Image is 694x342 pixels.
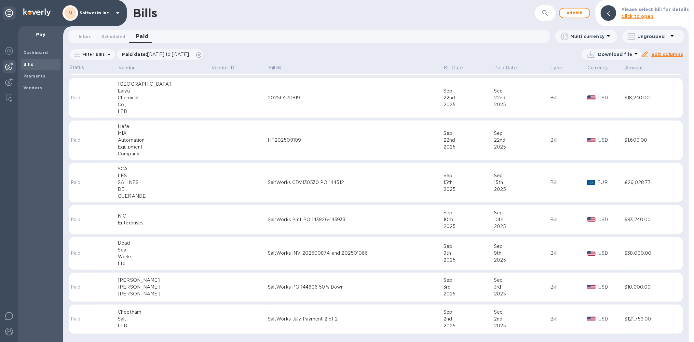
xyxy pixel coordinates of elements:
[23,50,48,55] b: Dashboard
[268,216,443,223] div: SaltWorks Pmt PO 143926-143933
[118,94,211,101] div: Chemical
[494,88,550,94] div: Sep
[118,193,211,200] div: GUERANDE
[70,64,96,71] p: Status
[625,64,652,71] span: Amount
[268,64,282,71] p: Bill №
[587,251,596,256] img: USD
[494,243,550,250] div: Sep
[118,179,211,186] div: SALINES
[587,138,596,142] img: USD
[587,285,596,289] img: USD
[494,186,550,193] div: 2025
[118,322,211,329] div: LTD
[71,284,95,291] p: Paid
[268,250,443,257] div: SaltWorks INV 202500874, and 202501066
[118,123,211,130] div: Hefei
[570,33,605,40] p: Multi currency
[118,220,211,226] div: Enterprises
[118,277,211,284] div: [PERSON_NAME]
[443,137,494,144] div: 22nd
[443,144,494,150] div: 2025
[621,7,689,12] b: Please select bill for details
[80,51,105,57] p: Filter Bills
[559,8,590,18] button: Addbill
[118,172,211,179] div: LES
[651,52,683,57] u: Edit columns
[550,284,587,291] div: Bill
[598,316,624,322] p: USD
[587,317,596,321] img: USD
[598,250,624,257] p: USD
[122,51,193,58] p: Paid date :
[588,64,608,71] p: Currency
[3,7,16,20] div: Unpin categories
[551,64,562,71] p: Type
[494,137,550,144] div: 22nd
[23,74,45,78] b: Payments
[23,31,58,38] p: Pay
[624,250,674,257] div: $38,000.00
[268,179,443,186] div: SaltWorks CDV130530 PO 144512
[598,179,625,186] p: EUR
[551,64,571,71] span: Type
[443,291,494,297] div: 2025
[268,64,290,71] span: Bill №
[494,144,550,150] div: 2025
[118,88,211,94] div: Laiyu
[444,64,463,71] p: Bill Date
[71,316,95,322] p: Paid
[495,64,517,71] p: Paid Date
[625,64,643,71] p: Amount
[443,250,494,257] div: 9th
[494,291,550,297] div: 2025
[118,291,211,297] div: [PERSON_NAME]
[268,94,443,101] div: 2025LYR0819
[71,179,95,186] p: Paid
[118,130,211,137] div: MIA
[5,47,13,55] img: Foreign exchange
[71,216,95,223] p: Paid
[598,137,624,144] p: USD
[118,309,211,316] div: Cheetham
[211,64,243,71] span: Vendor ID
[118,186,211,193] div: DE
[133,6,157,20] h1: Bills
[118,253,211,260] div: Works
[494,284,550,291] div: 3rd
[80,11,112,15] p: Saltworks Inc
[494,172,550,179] div: Sep
[211,64,234,71] p: Vendor ID
[136,32,149,41] span: Paid
[118,284,211,291] div: [PERSON_NAME]
[118,144,211,150] div: Equipment
[443,172,494,179] div: Sep
[494,94,550,101] div: 22nd
[443,277,494,284] div: Sep
[494,309,550,316] div: Sep
[550,316,587,322] div: Bill
[23,8,51,16] img: Logo
[118,260,211,267] div: Ltd
[443,284,494,291] div: 3rd
[598,51,632,58] p: Download file
[624,316,674,322] div: $121,759.00
[494,223,550,230] div: 2025
[494,316,550,322] div: 2nd
[495,64,525,71] span: Paid Date
[494,322,550,329] div: 2025
[71,137,95,144] p: Paid
[624,137,674,144] div: $1,600.00
[443,257,494,264] div: 2025
[118,316,211,322] div: Salt
[443,130,494,137] div: Sep
[118,64,143,71] span: Vendor
[23,62,33,67] b: Bills
[598,284,624,291] p: USD
[443,322,494,329] div: 2025
[550,250,587,257] div: Bill
[118,165,211,172] div: SCA
[147,52,189,57] span: [DATE] to [DATE]
[587,217,596,222] img: USD
[71,250,95,257] p: Paid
